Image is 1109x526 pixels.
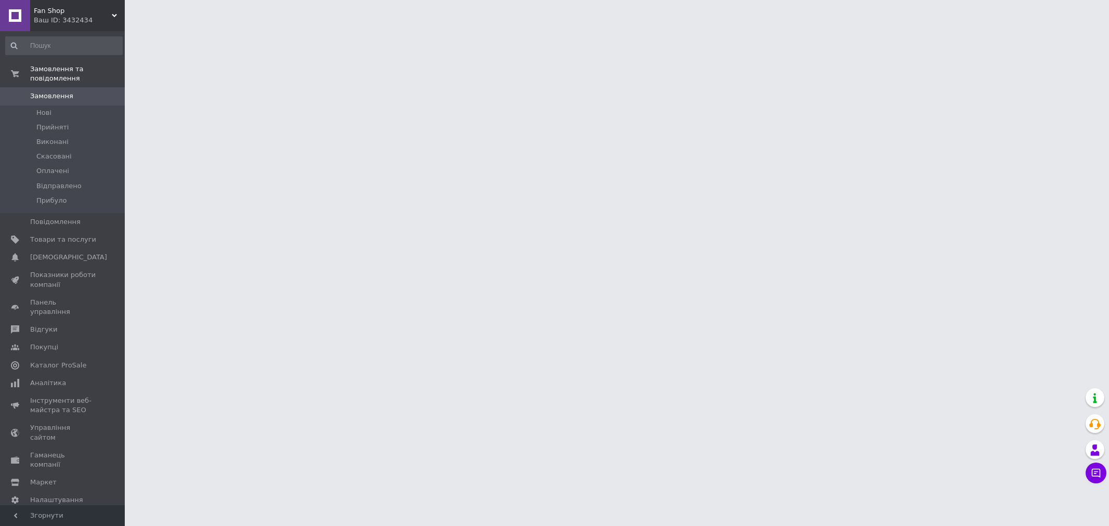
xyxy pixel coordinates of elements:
span: Нові [36,108,51,117]
span: [DEMOGRAPHIC_DATA] [30,253,107,262]
span: Прийняті [36,123,69,132]
span: Повідомлення [30,217,81,227]
span: Відгуки [30,325,57,334]
span: Інструменти веб-майстра та SEO [30,396,96,415]
span: Товари та послуги [30,235,96,244]
span: Скасовані [36,152,72,161]
span: Виконані [36,137,69,147]
div: Ваш ID: 3432434 [34,16,125,25]
button: Чат з покупцем [1086,463,1106,483]
span: Fan Shop [34,6,112,16]
span: Замовлення [30,91,73,101]
span: Прибуло [36,196,67,205]
span: Оплачені [36,166,69,176]
span: Управління сайтом [30,423,96,442]
span: Аналітика [30,378,66,388]
span: Панель управління [30,298,96,317]
span: Відправлено [36,181,82,191]
span: Налаштування [30,495,83,505]
span: Каталог ProSale [30,361,86,370]
span: Замовлення та повідомлення [30,64,125,83]
span: Покупці [30,343,58,352]
input: Пошук [5,36,123,55]
span: Гаманець компанії [30,451,96,469]
span: Маркет [30,478,57,487]
span: Показники роботи компанії [30,270,96,289]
